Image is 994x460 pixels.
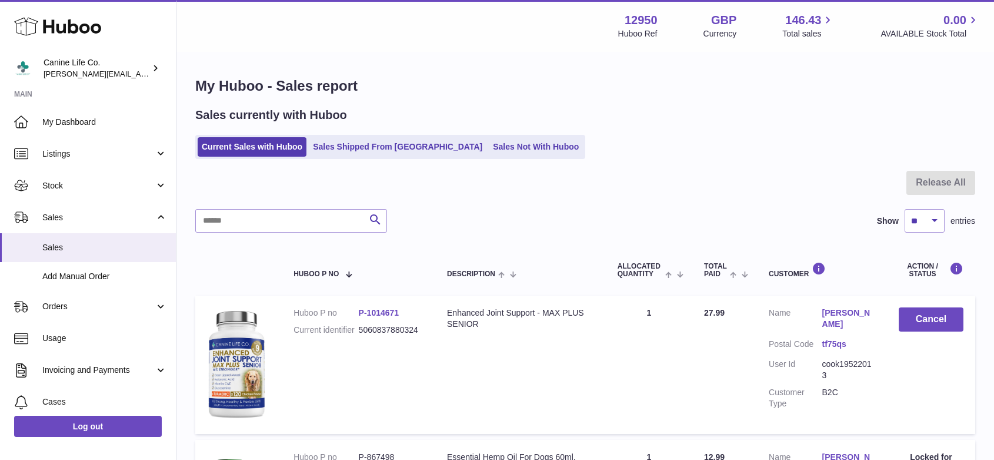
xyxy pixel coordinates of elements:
[769,262,875,278] div: Customer
[293,270,339,278] span: Huboo P no
[42,180,155,191] span: Stock
[782,12,835,39] a: 146.43 Total sales
[42,333,167,344] span: Usage
[703,28,737,39] div: Currency
[42,242,167,253] span: Sales
[822,307,876,330] a: [PERSON_NAME]
[822,387,876,409] dd: B2C
[769,339,822,353] dt: Postal Code
[769,387,822,409] dt: Customer Type
[606,296,692,433] td: 1
[711,12,736,28] strong: GBP
[943,12,966,28] span: 0.00
[359,308,399,317] a: P-1014671
[359,325,423,336] dd: 5060837880324
[447,270,495,278] span: Description
[42,271,167,282] span: Add Manual Order
[42,301,155,312] span: Orders
[309,137,486,157] a: Sales Shipped From [GEOGRAPHIC_DATA]
[14,59,32,77] img: kevin@clsgltd.co.uk
[785,12,821,28] span: 146.43
[195,77,975,95] h1: My Huboo - Sales report
[704,308,725,317] span: 27.99
[44,57,149,80] div: Canine Life Co.
[42,212,155,223] span: Sales
[950,216,975,227] span: entries
[489,137,583,157] a: Sales Not With Huboo
[769,359,822,381] dt: User Id
[618,28,658,39] div: Huboo Ref
[42,148,155,160] span: Listings
[899,307,963,332] button: Cancel
[198,137,306,157] a: Current Sales with Huboo
[880,28,980,39] span: AVAILABLE Stock Total
[704,263,727,278] span: Total paid
[782,28,835,39] span: Total sales
[625,12,658,28] strong: 12950
[880,12,980,39] a: 0.00 AVAILABLE Stock Total
[207,307,266,419] img: 129501732536582.jpg
[877,216,899,227] label: Show
[14,416,162,437] a: Log out
[42,117,167,128] span: My Dashboard
[42,365,155,376] span: Invoicing and Payments
[44,69,236,78] span: [PERSON_NAME][EMAIL_ADDRESS][DOMAIN_NAME]
[195,107,347,123] h2: Sales currently with Huboo
[899,262,963,278] div: Action / Status
[769,307,822,333] dt: Name
[293,307,358,319] dt: Huboo P no
[42,396,167,408] span: Cases
[618,263,662,278] span: ALLOCATED Quantity
[822,339,876,350] a: tf75qs
[447,307,594,330] div: Enhanced Joint Support - MAX PLUS SENIOR
[822,359,876,381] dd: cook19522013
[293,325,358,336] dt: Current identifier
